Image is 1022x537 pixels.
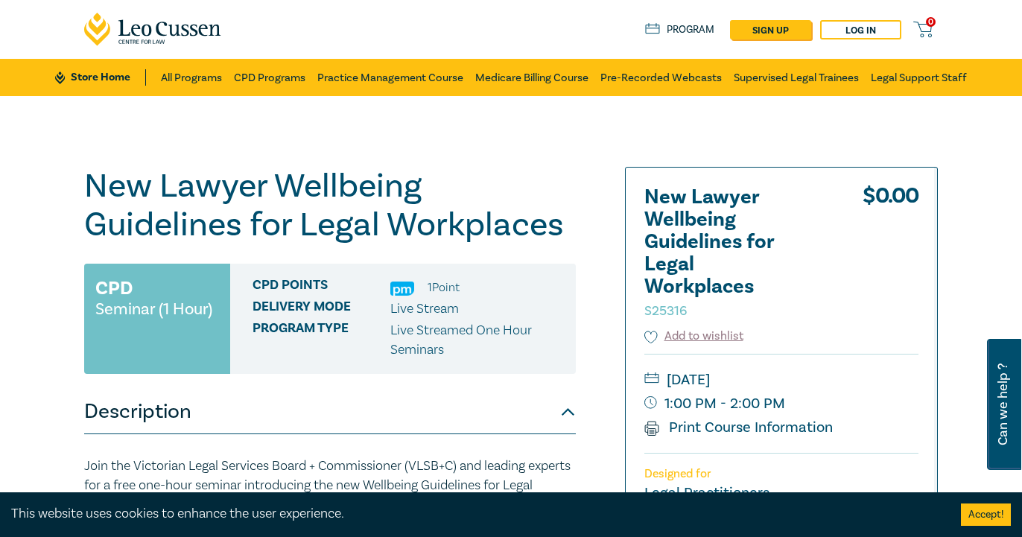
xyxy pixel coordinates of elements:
a: Program [645,22,714,38]
span: Program type [253,321,390,360]
a: Legal Support Staff [871,59,967,96]
a: Store Home [55,69,145,86]
p: Join the Victorian Legal Services Board + Commissioner (VLSB+C) and leading experts for a free on... [84,457,576,534]
a: Log in [820,20,901,39]
div: This website uses cookies to enhance the user experience. [11,504,939,524]
h3: CPD [95,275,133,302]
p: Live Streamed One Hour Seminars [390,321,565,360]
small: S25316 [644,302,687,320]
div: $ 0.00 [863,186,918,328]
small: [DATE] [644,368,918,392]
button: Description [84,390,576,434]
small: Legal Practitioners [644,483,769,503]
h1: New Lawyer Wellbeing Guidelines for Legal Workplaces [84,167,576,244]
a: All Programs [161,59,222,96]
span: Live Stream [390,300,459,317]
span: Can we help ? [996,348,1010,461]
a: Pre-Recorded Webcasts [600,59,722,96]
h2: New Lawyer Wellbeing Guidelines for Legal Workplaces [644,186,808,320]
a: Practice Management Course [317,59,463,96]
span: Delivery Mode [253,299,390,319]
span: CPD Points [253,278,390,297]
a: Medicare Billing Course [475,59,588,96]
p: Designed for [644,467,918,481]
span: 0 [926,17,936,27]
a: CPD Programs [234,59,305,96]
button: Add to wishlist [644,328,743,345]
li: 1 Point [428,278,460,297]
a: sign up [730,20,811,39]
button: Accept cookies [961,503,1011,526]
small: 1:00 PM - 2:00 PM [644,392,918,416]
small: Seminar (1 Hour) [95,302,212,317]
a: Print Course Information [644,418,833,437]
img: Practice Management & Business Skills [390,282,414,296]
a: Supervised Legal Trainees [734,59,859,96]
